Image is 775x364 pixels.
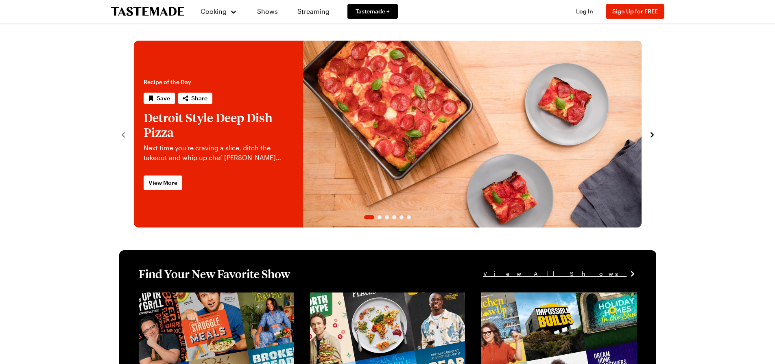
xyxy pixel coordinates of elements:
[157,94,170,102] span: Save
[648,129,656,139] button: navigate to next item
[606,4,664,19] button: Sign Up for FREE
[576,8,593,15] span: Log In
[134,41,642,227] div: 1 / 6
[148,179,177,187] span: View More
[481,293,592,301] a: View full content for [object Object]
[139,266,290,281] h1: Find Your New Favorite Show
[139,293,250,301] a: View full content for [object Object]
[392,215,396,219] span: Go to slide 4
[400,215,404,219] span: Go to slide 5
[347,4,398,19] a: Tastemade +
[483,269,637,278] a: View All Shows
[385,215,389,219] span: Go to slide 3
[364,215,374,219] span: Go to slide 1
[111,7,184,16] a: To Tastemade Home Page
[201,7,227,15] span: Cooking
[310,293,421,301] a: View full content for [object Object]
[178,93,212,104] button: Share
[378,215,382,219] span: Go to slide 2
[119,129,127,139] button: navigate to previous item
[568,7,601,15] button: Log In
[612,8,658,15] span: Sign Up for FREE
[483,269,627,278] span: View All Shows
[356,7,390,15] span: Tastemade +
[407,215,411,219] span: Go to slide 6
[201,2,238,21] button: Cooking
[144,175,182,190] a: View More
[144,93,175,104] button: Save recipe
[191,94,207,102] span: Share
